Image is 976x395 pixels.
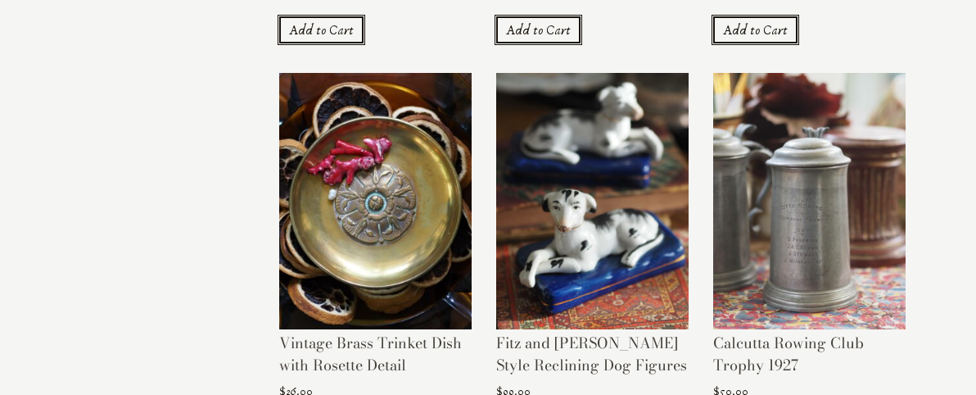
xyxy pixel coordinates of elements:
[713,332,906,384] h2: Calcutta Rowing Club Trophy 1927
[496,16,581,43] a: Add to cart: “Framed Print of a Bundle of Portulaca”
[279,332,472,384] h2: Vintage Brass Trinket Dish with Rosette Detail
[713,16,798,43] a: Add to cart: “Framed Print of a Bouquet of the Queen of Roses”
[496,332,689,384] h2: Fitz and [PERSON_NAME] Style Reclining Dog Figures
[279,16,364,43] a: Add to cart: “Brass Dog”
[496,73,689,330] img: Fitz and Floyd Style Reclining Dog Figures
[279,73,472,330] img: Vintage Brass Trinket Dish with Rosette Detail
[713,73,906,330] img: Calcutta Rowing Club Trophy 1927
